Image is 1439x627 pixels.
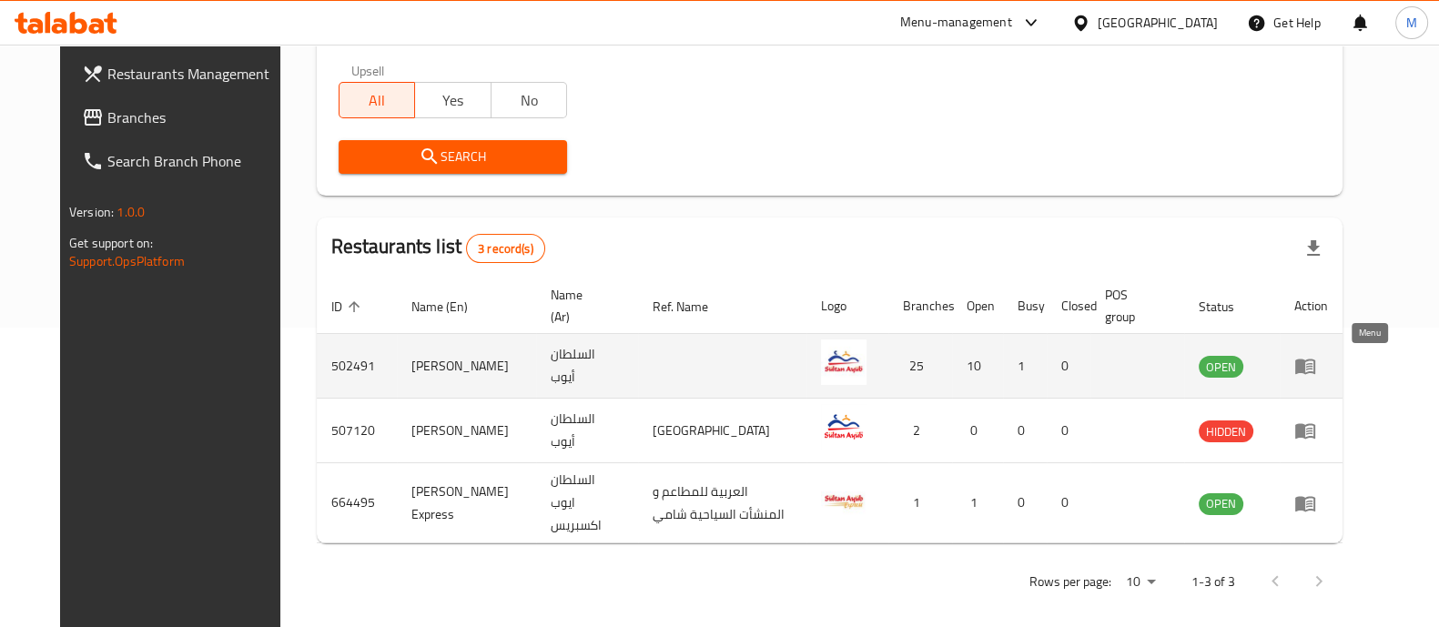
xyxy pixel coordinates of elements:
span: 1.0.0 [117,200,145,224]
div: HIDDEN [1199,420,1253,442]
span: HIDDEN [1199,421,1253,442]
span: Search [353,146,553,168]
span: OPEN [1199,493,1243,514]
div: OPEN [1199,356,1243,378]
td: [GEOGRAPHIC_DATA] [638,399,807,463]
th: Open [952,278,1003,334]
td: 10 [952,334,1003,399]
p: Rows per page: [1029,571,1111,593]
td: [PERSON_NAME] Express [397,463,537,543]
td: 25 [888,334,952,399]
td: 1 [1003,334,1047,399]
span: 3 record(s) [467,240,544,258]
th: Busy [1003,278,1047,334]
td: السلطان أيوب [536,399,637,463]
td: [PERSON_NAME] [397,334,537,399]
div: Menu-management [900,12,1012,34]
span: Branches [107,106,286,128]
img: Sultan Ayub [821,339,866,385]
div: [GEOGRAPHIC_DATA] [1098,13,1218,33]
span: Search Branch Phone [107,150,286,172]
span: OPEN [1199,357,1243,378]
span: Yes [422,87,484,114]
td: 1 [952,463,1003,543]
span: Status [1199,296,1258,318]
span: POS group [1105,284,1162,328]
label: Upsell [351,64,385,76]
button: No [491,82,568,118]
div: Menu [1294,492,1328,514]
td: 0 [1047,334,1090,399]
button: Yes [414,82,491,118]
span: ID [331,296,366,318]
div: Total records count [466,234,545,263]
td: 507120 [317,399,397,463]
span: Version: [69,200,114,224]
span: No [499,87,561,114]
button: Search [339,140,568,174]
td: 0 [952,399,1003,463]
td: 0 [1047,399,1090,463]
td: السلطان ايوب اكسبريس [536,463,637,543]
h2: Restaurants list [331,233,545,263]
button: All [339,82,416,118]
a: Search Branch Phone [67,139,300,183]
table: enhanced table [317,278,1343,543]
td: 0 [1003,399,1047,463]
span: Get support on: [69,231,153,255]
th: Logo [806,278,888,334]
div: OPEN [1199,493,1243,515]
img: Sultan Ayub Express [821,477,866,522]
th: Action [1280,278,1343,334]
a: Restaurants Management [67,52,300,96]
td: 1 [888,463,952,543]
td: 0 [1003,463,1047,543]
span: M [1406,13,1417,33]
span: Ref. Name [653,296,732,318]
td: [PERSON_NAME] [397,399,537,463]
span: Name (En) [411,296,491,318]
img: Sultan Ayub [821,404,866,450]
div: Export file [1292,227,1335,270]
p: 1-3 of 3 [1191,571,1235,593]
div: Menu [1294,420,1328,441]
td: العربية للمطاعم و المنشأت السياحية شامي [638,463,807,543]
td: 0 [1047,463,1090,543]
a: Branches [67,96,300,139]
th: Closed [1047,278,1090,334]
span: Name (Ar) [551,284,615,328]
td: السلطان أيوب [536,334,637,399]
td: 2 [888,399,952,463]
th: Branches [888,278,952,334]
a: Support.OpsPlatform [69,249,185,273]
td: 664495 [317,463,397,543]
span: All [347,87,409,114]
div: Rows per page: [1119,569,1162,596]
td: 502491 [317,334,397,399]
span: Restaurants Management [107,63,286,85]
